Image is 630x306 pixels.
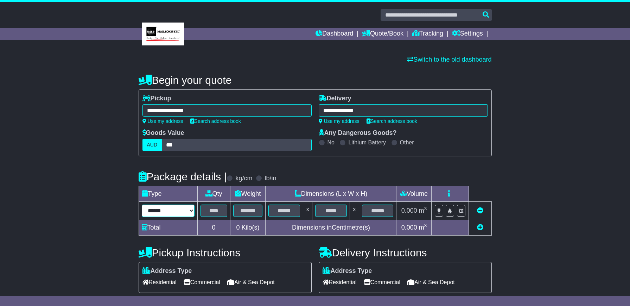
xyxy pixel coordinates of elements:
[401,207,417,214] span: 0.000
[236,224,240,231] span: 0
[348,139,386,146] label: Lithium Battery
[266,186,396,202] td: Dimensions (L x W x H)
[319,118,359,124] a: Use my address
[396,186,432,202] td: Volume
[323,267,372,275] label: Address Type
[400,139,414,146] label: Other
[139,74,492,86] h4: Begin your quote
[303,202,312,220] td: x
[350,202,359,220] td: x
[412,28,443,40] a: Tracking
[197,220,230,236] td: 0
[424,223,427,228] sup: 3
[265,175,276,182] label: lb/in
[477,224,483,231] a: Add new item
[367,118,417,124] a: Search address book
[424,206,427,211] sup: 3
[142,277,177,288] span: Residential
[190,118,241,124] a: Search address book
[407,56,491,63] a: Switch to the old dashboard
[230,186,266,202] td: Weight
[401,224,417,231] span: 0.000
[419,207,427,214] span: m
[139,220,197,236] td: Total
[316,28,353,40] a: Dashboard
[419,224,427,231] span: m
[362,28,403,40] a: Quote/Book
[266,220,396,236] td: Dimensions in Centimetre(s)
[364,277,400,288] span: Commercial
[142,95,171,102] label: Pickup
[139,186,197,202] td: Type
[235,175,252,182] label: kg/cm
[142,129,184,137] label: Goods Value
[139,171,227,182] h4: Package details |
[319,95,351,102] label: Delivery
[227,277,275,288] span: Air & Sea Depot
[319,129,397,137] label: Any Dangerous Goods?
[142,267,192,275] label: Address Type
[327,139,335,146] label: No
[230,220,266,236] td: Kilo(s)
[142,23,184,45] img: MBE Brisbane CBD
[477,207,483,214] a: Remove this item
[184,277,220,288] span: Commercial
[142,139,162,151] label: AUD
[139,247,312,258] h4: Pickup Instructions
[197,186,230,202] td: Qty
[142,118,183,124] a: Use my address
[323,277,357,288] span: Residential
[319,247,492,258] h4: Delivery Instructions
[407,277,455,288] span: Air & Sea Depot
[452,28,483,40] a: Settings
